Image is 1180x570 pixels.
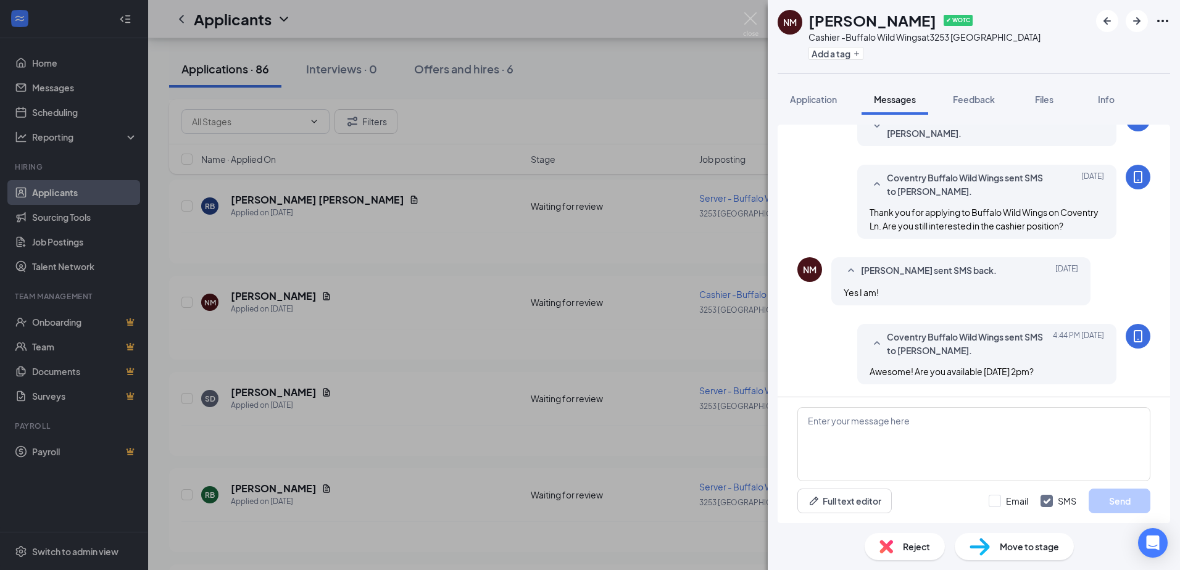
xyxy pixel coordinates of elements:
[808,10,936,31] h1: [PERSON_NAME]
[1129,14,1144,28] svg: ArrowRight
[1089,489,1150,513] button: Send
[1000,540,1059,553] span: Move to stage
[808,31,1041,43] div: Cashier -Buffalo Wild Wings at 3253 [GEOGRAPHIC_DATA]
[1155,14,1170,28] svg: Ellipses
[870,366,1034,377] span: Awesome! Are you available [DATE] 2pm?
[803,263,816,276] div: NM
[887,171,1049,198] span: Coventry Buffalo Wild Wings sent SMS to [PERSON_NAME].
[870,119,884,134] svg: SmallChevronDown
[1053,330,1104,357] span: [DATE] 4:44 PM
[953,94,995,105] span: Feedback
[870,177,884,192] svg: SmallChevronUp
[783,16,797,28] div: NM
[1096,10,1118,32] button: ArrowLeftNew
[1138,528,1168,558] div: Open Intercom Messenger
[887,113,1049,140] span: Workstream sent automated email to [PERSON_NAME].
[797,489,892,513] button: Full text editorPen
[790,94,837,105] span: Application
[1055,263,1078,278] span: [DATE]
[1131,170,1145,184] svg: MobileSms
[1035,94,1053,105] span: Files
[844,287,879,298] span: Yes I am!
[1098,94,1115,105] span: Info
[861,263,997,278] span: [PERSON_NAME] sent SMS back.
[844,263,858,278] svg: SmallChevronUp
[887,330,1049,357] span: Coventry Buffalo Wild Wings sent SMS to [PERSON_NAME].
[808,495,820,507] svg: Pen
[870,207,1099,231] span: Thank you for applying to Buffalo Wild Wings on Coventry Ln. Are you still interested in the cash...
[1131,329,1145,344] svg: MobileSms
[903,540,930,553] span: Reject
[1126,10,1148,32] button: ArrowRight
[870,336,884,351] svg: SmallChevronUp
[874,94,916,105] span: Messages
[1100,14,1115,28] svg: ArrowLeftNew
[808,47,863,60] button: PlusAdd a tag
[1081,171,1104,198] span: [DATE]
[853,50,860,57] svg: Plus
[1080,113,1104,140] span: Aug 23
[944,15,973,26] span: ✔ WOTC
